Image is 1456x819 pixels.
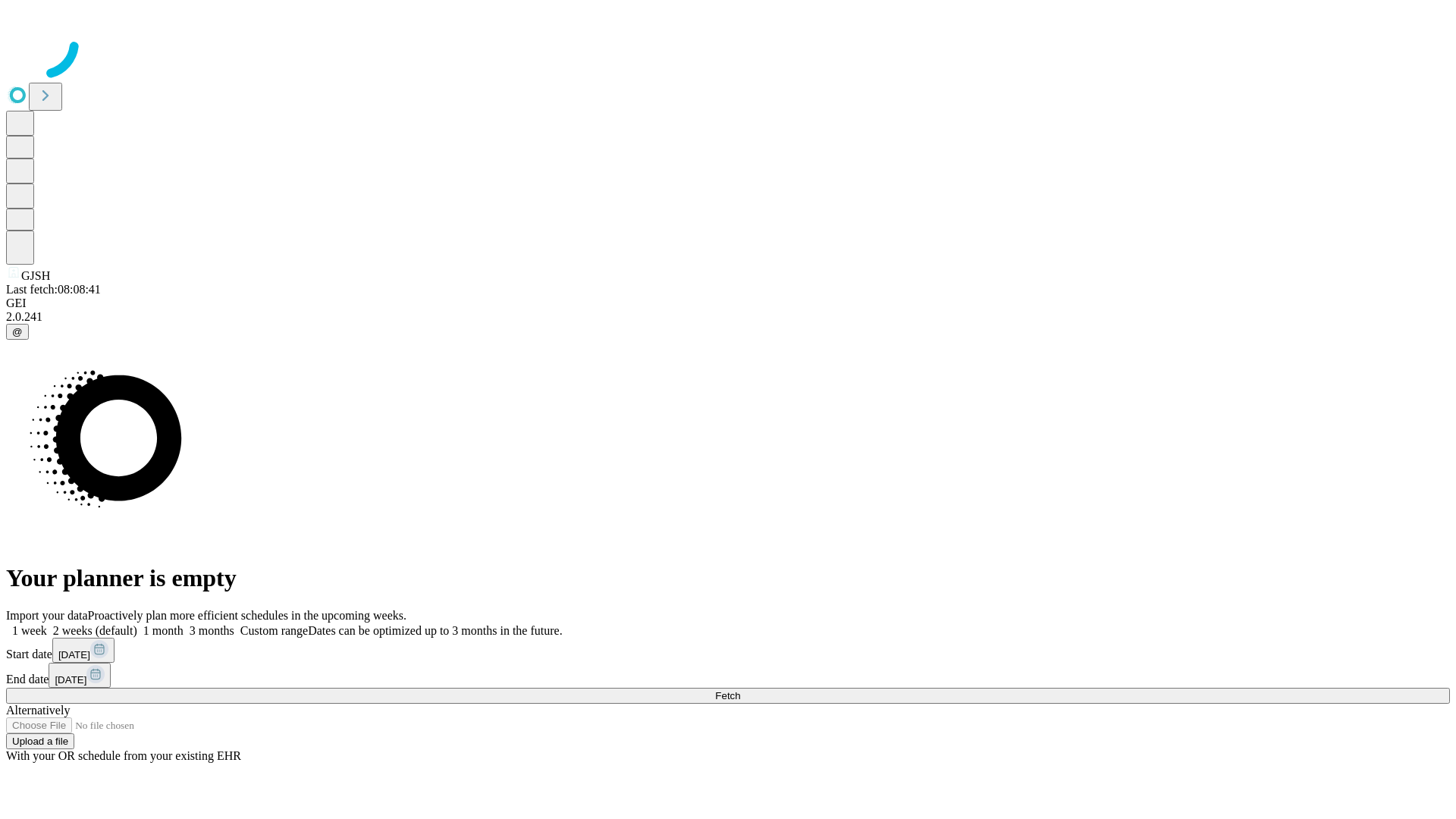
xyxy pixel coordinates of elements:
[12,326,23,337] span: @
[143,624,184,637] span: 1 month
[52,638,115,663] button: [DATE]
[88,609,406,622] span: Proactively plan more efficient schedules in the upcoming weeks.
[6,704,70,717] span: Alternatively
[55,674,86,686] span: [DATE]
[6,609,88,622] span: Import your data
[53,624,137,637] span: 2 weeks (default)
[58,649,90,661] span: [DATE]
[49,663,111,688] button: [DATE]
[12,624,47,637] span: 1 week
[6,663,1450,688] div: End date
[21,269,50,282] span: GJSH
[6,564,1450,592] h1: Your planner is empty
[6,688,1450,704] button: Fetch
[6,310,1450,324] div: 2.0.241
[6,297,1450,310] div: GEI
[6,638,1450,663] div: Start date
[6,733,74,749] button: Upload a file
[308,624,562,637] span: Dates can be optimized up to 3 months in the future.
[190,624,234,637] span: 3 months
[6,749,241,762] span: With your OR schedule from your existing EHR
[6,324,29,340] button: @
[240,624,308,637] span: Custom range
[715,690,740,701] span: Fetch
[6,283,101,296] span: Last fetch: 08:08:41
